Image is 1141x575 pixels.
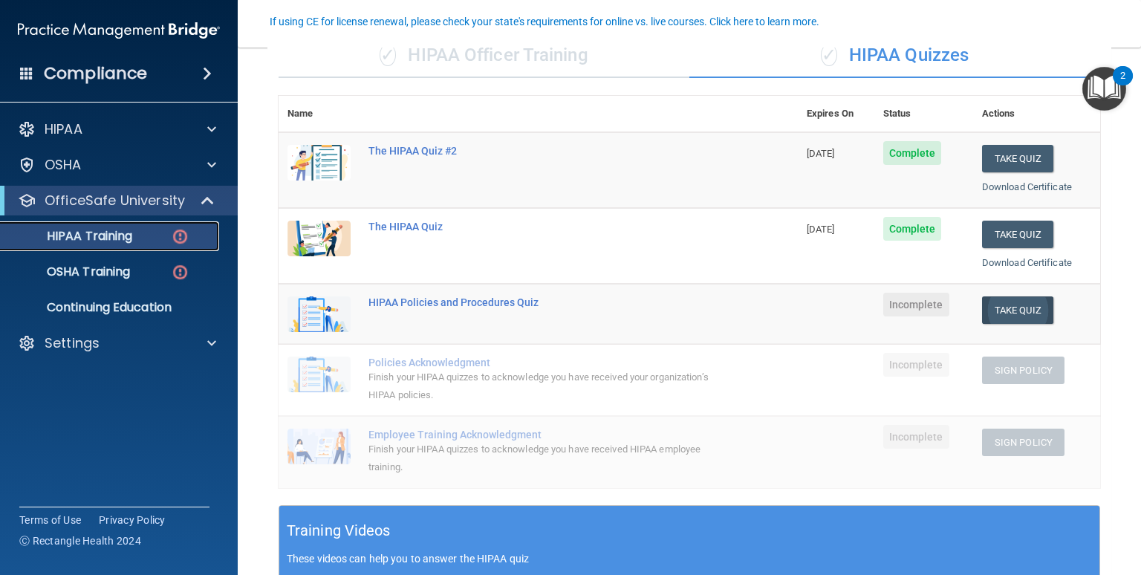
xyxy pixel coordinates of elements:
[99,513,166,527] a: Privacy Policy
[368,368,724,404] div: Finish your HIPAA quizzes to acknowledge you have received your organization’s HIPAA policies.
[18,120,216,138] a: HIPAA
[18,156,216,174] a: OSHA
[883,353,949,377] span: Incomplete
[380,44,396,66] span: ✓
[883,217,942,241] span: Complete
[368,145,724,157] div: The HIPAA Quiz #2
[45,156,82,174] p: OSHA
[368,221,724,233] div: The HIPAA Quiz
[982,145,1053,172] button: Take Quiz
[368,429,724,441] div: Employee Training Acknowledgment
[45,192,185,209] p: OfficeSafe University
[982,357,1064,384] button: Sign Policy
[171,263,189,282] img: danger-circle.6113f641.png
[883,141,942,165] span: Complete
[982,221,1053,248] button: Take Quiz
[19,513,81,527] a: Terms of Use
[982,181,1072,192] a: Download Certificate
[18,16,220,45] img: PMB logo
[874,96,973,132] th: Status
[1120,76,1125,95] div: 2
[883,293,949,316] span: Incomplete
[982,296,1053,324] button: Take Quiz
[171,227,189,246] img: danger-circle.6113f641.png
[1082,67,1126,111] button: Open Resource Center, 2 new notifications
[18,192,215,209] a: OfficeSafe University
[883,425,949,449] span: Incomplete
[19,533,141,548] span: Ⓒ Rectangle Health 2024
[798,96,874,132] th: Expires On
[279,33,689,78] div: HIPAA Officer Training
[982,257,1072,268] a: Download Certificate
[982,429,1064,456] button: Sign Policy
[45,120,82,138] p: HIPAA
[287,518,391,544] h5: Training Videos
[368,296,724,308] div: HIPAA Policies and Procedures Quiz
[279,96,360,132] th: Name
[10,300,212,315] p: Continuing Education
[45,334,100,352] p: Settings
[821,44,837,66] span: ✓
[973,96,1100,132] th: Actions
[267,14,822,29] button: If using CE for license renewal, please check your state's requirements for online vs. live cours...
[10,264,130,279] p: OSHA Training
[270,16,819,27] div: If using CE for license renewal, please check your state's requirements for online vs. live cours...
[368,357,724,368] div: Policies Acknowledgment
[368,441,724,476] div: Finish your HIPAA quizzes to acknowledge you have received HIPAA employee training.
[689,33,1100,78] div: HIPAA Quizzes
[44,63,147,84] h4: Compliance
[807,148,835,159] span: [DATE]
[10,229,132,244] p: HIPAA Training
[807,224,835,235] span: [DATE]
[18,334,216,352] a: Settings
[287,553,1092,565] p: These videos can help you to answer the HIPAA quiz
